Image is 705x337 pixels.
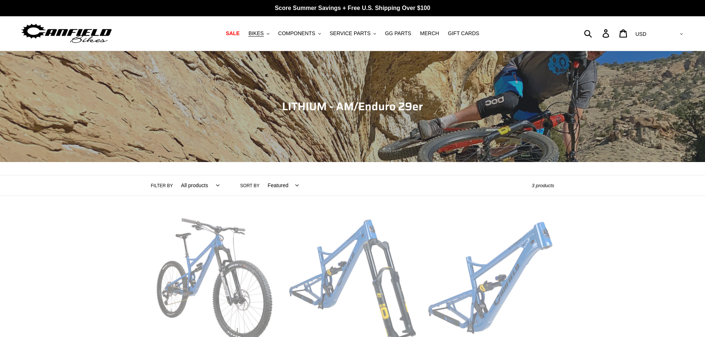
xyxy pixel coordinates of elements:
button: COMPONENTS [275,28,325,38]
span: 3 products [532,183,554,188]
span: SERVICE PARTS [330,30,370,37]
span: SALE [226,30,239,37]
span: LITHIUM - AM/Enduro 29er [282,98,423,115]
img: Canfield Bikes [20,22,113,45]
a: SALE [222,28,243,38]
span: COMPONENTS [278,30,315,37]
a: GG PARTS [381,28,415,38]
input: Search [588,25,607,41]
button: SERVICE PARTS [326,28,380,38]
button: BIKES [245,28,273,38]
span: MERCH [420,30,439,37]
a: MERCH [416,28,443,38]
span: GIFT CARDS [448,30,479,37]
span: BIKES [248,30,263,37]
a: GIFT CARDS [444,28,483,38]
span: GG PARTS [385,30,411,37]
label: Sort by [240,182,259,189]
label: Filter by [151,182,173,189]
